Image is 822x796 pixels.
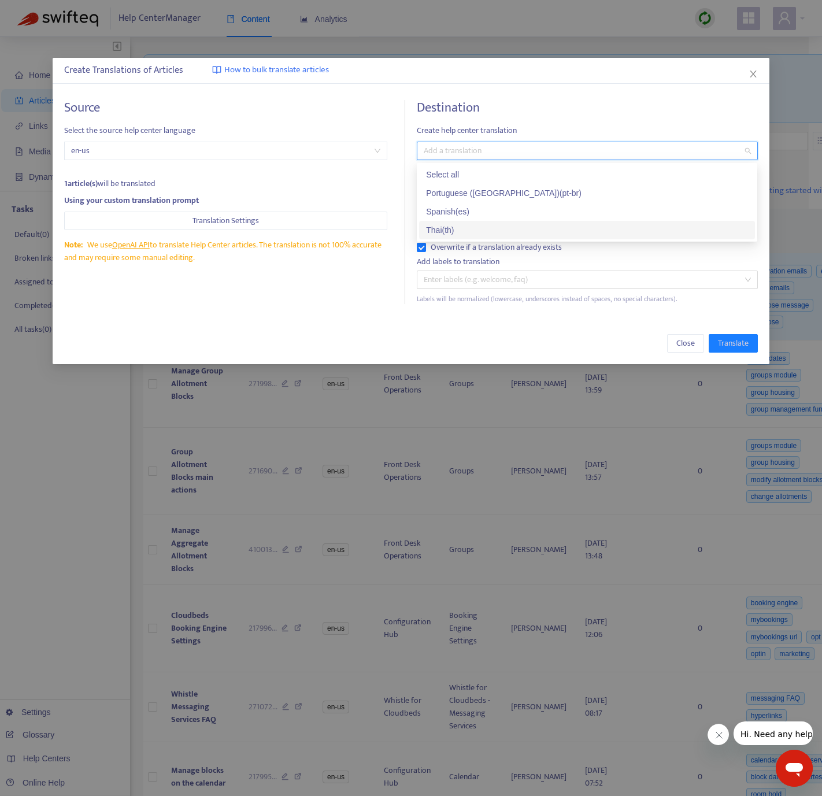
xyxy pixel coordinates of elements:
span: en-us [71,142,380,160]
h4: Destination [417,100,757,116]
div: Portuguese ([GEOGRAPHIC_DATA]) ( pt-br ) [426,187,748,199]
div: Using your custom translation prompt [64,194,387,207]
div: Thai ( th ) [426,224,748,236]
iframe: Close message [708,724,730,746]
button: Translate [709,334,758,353]
div: Labels will be normalized (lowercase, underscores instead of spaces, no special characters). [417,294,757,305]
img: image-link [212,65,221,75]
button: Close [747,68,760,80]
iframe: Button to launch messaging window [776,750,813,787]
span: Close [676,337,695,350]
span: Create help center translation [417,124,757,137]
a: How to bulk translate articles [212,64,329,77]
div: Spanish ( es ) [426,205,748,218]
h4: Source [64,100,387,116]
div: Select all [419,165,755,184]
iframe: Message from company [734,721,813,745]
span: Translation Settings [192,214,259,227]
strong: 1 article(s) [64,177,98,190]
span: Overwrite if a translation already exists [426,241,566,254]
button: Translation Settings [64,212,387,230]
div: Add labels to translation [417,256,757,268]
a: OpenAI API [112,238,150,251]
span: Note: [64,238,83,251]
div: will be translated [64,177,387,190]
div: We use to translate Help Center articles. The translation is not 100% accurate and may require so... [64,239,387,264]
span: close [749,69,758,79]
button: Close [667,334,704,353]
span: Hi. Need any help? [7,8,83,17]
div: Create Translations of Articles [64,64,757,77]
span: Select the source help center language [64,124,387,137]
span: How to bulk translate articles [224,64,329,77]
div: Select all [426,168,748,181]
